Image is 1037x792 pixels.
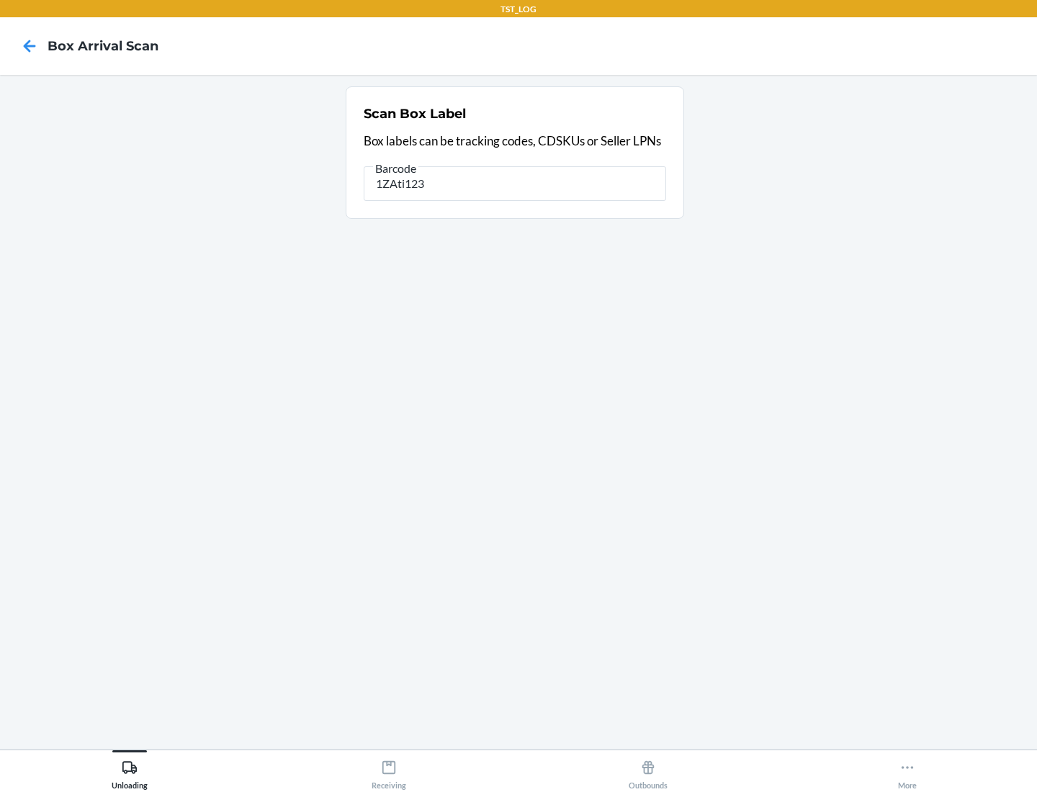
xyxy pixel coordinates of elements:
[372,754,406,790] div: Receiving
[373,161,418,176] span: Barcode
[48,37,158,55] h4: Box Arrival Scan
[364,104,466,123] h2: Scan Box Label
[364,166,666,201] input: Barcode
[898,754,917,790] div: More
[629,754,668,790] div: Outbounds
[518,750,778,790] button: Outbounds
[778,750,1037,790] button: More
[112,754,148,790] div: Unloading
[259,750,518,790] button: Receiving
[500,3,537,16] p: TST_LOG
[364,132,666,150] p: Box labels can be tracking codes, CDSKUs or Seller LPNs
